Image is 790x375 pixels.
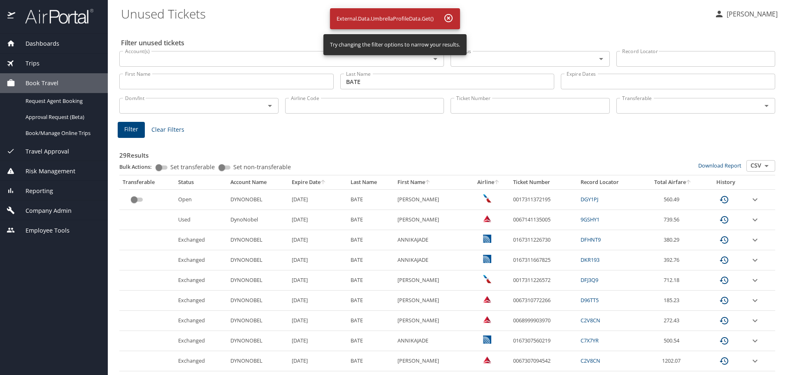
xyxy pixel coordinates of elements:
td: Exchanged [175,331,227,351]
td: 185.23 [641,291,704,311]
button: expand row [750,275,760,285]
td: DYNONOBEL [227,351,288,371]
button: expand row [750,215,760,225]
td: ANNIKAJADE [394,331,468,351]
button: Open [430,53,441,65]
span: Set non-transferable [233,164,291,170]
img: Delta Airlines [483,295,491,303]
td: DynoNobel [227,210,288,230]
td: DYNONOBEL [227,270,288,291]
button: Open [761,160,772,172]
td: BATE [347,311,394,331]
img: airportal-logo.png [16,8,93,24]
button: expand row [750,316,760,326]
button: Open [595,53,607,65]
a: DKR193 [581,256,599,263]
th: Airline [468,175,510,189]
img: American Airlines [483,275,491,283]
h1: Unused Tickets [121,1,708,26]
th: Status [175,175,227,189]
button: expand row [750,255,760,265]
img: United Airlines [483,335,491,344]
button: expand row [750,235,760,245]
td: BATE [347,331,394,351]
td: 739.56 [641,210,704,230]
td: Exchanged [175,291,227,311]
button: expand row [750,356,760,366]
span: Trips [15,59,39,68]
td: [DATE] [288,311,347,331]
td: [DATE] [288,250,347,270]
td: 0167311226730 [510,230,578,250]
a: C2V8CN [581,317,600,324]
td: [DATE] [288,230,347,250]
td: 1202.07 [641,351,704,371]
td: BATE [347,351,394,371]
td: DYNONOBEL [227,230,288,250]
button: Open [761,100,772,112]
td: DYNONOBEL [227,331,288,351]
div: Transferable [123,179,172,186]
td: [PERSON_NAME] [394,270,468,291]
img: Delta Airlines [483,356,491,364]
td: 500.54 [641,331,704,351]
td: [DATE] [288,270,347,291]
th: Expire Date [288,175,347,189]
button: sort [494,180,500,185]
td: Exchanged [175,230,227,250]
button: sort [425,180,431,185]
a: DGY1PJ [581,196,598,203]
td: 392.76 [641,250,704,270]
h3: 29 Results [119,146,775,160]
img: icon-airportal.png [7,8,16,24]
td: DYNONOBEL [227,291,288,311]
span: Risk Management [15,167,75,176]
td: BATE [347,250,394,270]
td: 380.29 [641,230,704,250]
td: Open [175,189,227,210]
td: Exchanged [175,311,227,331]
a: DFJ3Q9 [581,276,598,284]
td: 0067310772266 [510,291,578,311]
span: Clear Filters [151,125,184,135]
td: Used [175,210,227,230]
td: [PERSON_NAME] [394,311,468,331]
td: [DATE] [288,351,347,371]
button: expand row [750,195,760,205]
p: Bulk Actions: [119,163,158,170]
span: Book/Manage Online Trips [26,129,98,137]
td: Exchanged [175,270,227,291]
td: 712.18 [641,270,704,291]
td: BATE [347,210,394,230]
td: Exchanged [175,250,227,270]
td: DYNONOBEL [227,189,288,210]
a: 9GSHY1 [581,216,599,223]
td: [PERSON_NAME] [394,291,468,311]
img: Delta Airlines [483,315,491,324]
td: 0068999903970 [510,311,578,331]
span: Set transferable [170,164,215,170]
h2: Filter unused tickets [121,36,777,49]
span: Travel Approval [15,147,69,156]
td: DYNONOBEL [227,250,288,270]
td: [DATE] [288,189,347,210]
td: 560.49 [641,189,704,210]
button: sort [686,180,692,185]
img: United Airlines [483,235,491,243]
td: Exchanged [175,351,227,371]
button: Clear Filters [148,122,188,137]
a: Download Report [698,162,741,169]
td: ANNIKAJADE [394,250,468,270]
td: DYNONOBEL [227,311,288,331]
td: 0067307094542 [510,351,578,371]
div: Try changing the filter options to narrow your results. [330,37,460,53]
button: expand row [750,296,760,305]
span: Book Travel [15,79,58,88]
td: [PERSON_NAME] [394,210,468,230]
td: BATE [347,230,394,250]
img: United Airlines [483,255,491,263]
td: [DATE] [288,291,347,311]
td: 0017311226572 [510,270,578,291]
button: expand row [750,336,760,346]
td: BATE [347,189,394,210]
